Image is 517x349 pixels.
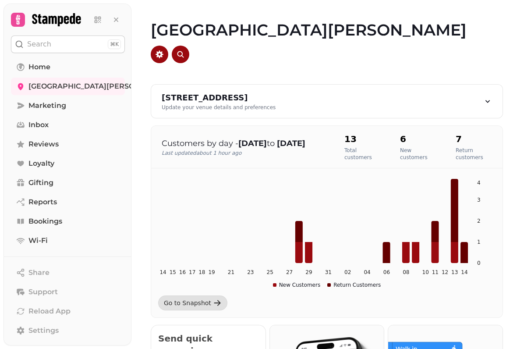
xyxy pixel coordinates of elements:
tspan: 25 [267,269,273,275]
tspan: 12 [442,269,448,275]
tspan: 14 [461,269,467,275]
p: Customers by day - to [162,137,327,150]
a: Inbox [11,116,125,134]
p: Return customers [456,147,496,161]
button: Search⌘K [11,36,125,53]
a: Home [11,58,125,76]
h2: 6 [400,133,440,145]
tspan: 29 [305,269,312,275]
tspan: 27 [286,269,293,275]
div: [STREET_ADDRESS] [162,92,276,104]
tspan: 14 [159,269,166,275]
tspan: 10 [422,269,429,275]
span: Bookings [28,216,62,227]
tspan: 1 [477,239,481,245]
a: [GEOGRAPHIC_DATA][PERSON_NAME] [11,78,125,95]
strong: [DATE] [277,139,305,148]
tspan: 06 [383,269,390,275]
tspan: 15 [170,269,176,275]
p: New customers [400,147,440,161]
tspan: 4 [477,180,481,186]
tspan: 23 [247,269,254,275]
h2: 13 [344,133,384,145]
span: Inbox [28,120,49,130]
strong: [DATE] [238,139,267,148]
a: Go to Snapshot [158,296,227,310]
a: Reports [11,193,125,211]
span: [GEOGRAPHIC_DATA][PERSON_NAME] [28,81,169,92]
a: Gifting [11,174,125,192]
tspan: 02 [344,269,351,275]
div: New Customers [273,281,321,288]
span: Reviews [28,139,59,150]
tspan: 16 [179,269,186,275]
div: ⌘K [108,39,121,49]
a: Loyalty [11,155,125,172]
span: Loyalty [28,158,54,169]
a: Settings [11,322,125,339]
tspan: 04 [364,269,370,275]
a: Wi-Fi [11,232,125,249]
span: Support [28,287,58,297]
tspan: 31 [325,269,332,275]
span: Gifting [28,178,53,188]
tspan: 3 [477,197,481,203]
button: Support [11,283,125,301]
tspan: 11 [432,269,439,275]
button: Reload App [11,303,125,320]
p: Last updated about 1 hour ago [162,150,327,157]
tspan: 08 [403,269,409,275]
span: Settings [28,325,59,336]
div: Return Customers [327,281,381,288]
span: Marketing [28,100,66,111]
h2: 7 [456,133,496,145]
a: Bookings [11,213,125,230]
div: Go to Snapshot [164,299,211,307]
a: Reviews [11,135,125,153]
p: Total customers [344,147,384,161]
span: Reports [28,197,57,207]
tspan: 21 [228,269,234,275]
span: Reload App [28,306,71,317]
tspan: 13 [451,269,458,275]
span: Home [28,62,50,72]
a: Marketing [11,97,125,114]
p: Search [27,39,51,50]
tspan: 17 [189,269,195,275]
tspan: 0 [477,260,481,266]
span: Share [28,267,50,278]
tspan: 2 [477,218,481,224]
button: Share [11,264,125,281]
div: Update your venue details and preferences [162,104,276,111]
tspan: 19 [208,269,215,275]
tspan: 18 [198,269,205,275]
span: Wi-Fi [28,235,48,246]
